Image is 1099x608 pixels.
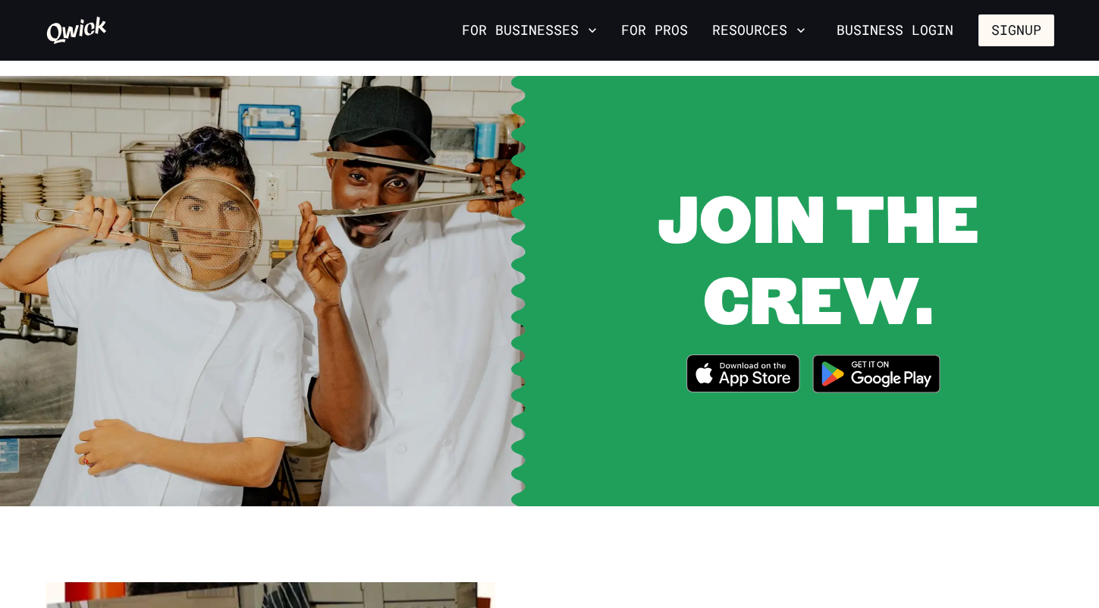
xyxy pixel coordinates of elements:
img: Get it on Google Play [803,345,950,402]
button: Signup [978,14,1054,46]
span: JOIN THE CREW. [658,173,979,342]
a: Download on the App Store [686,354,800,397]
a: Business Login [824,14,966,46]
a: For Pros [615,17,694,43]
button: Resources [706,17,812,43]
button: For Businesses [456,17,603,43]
